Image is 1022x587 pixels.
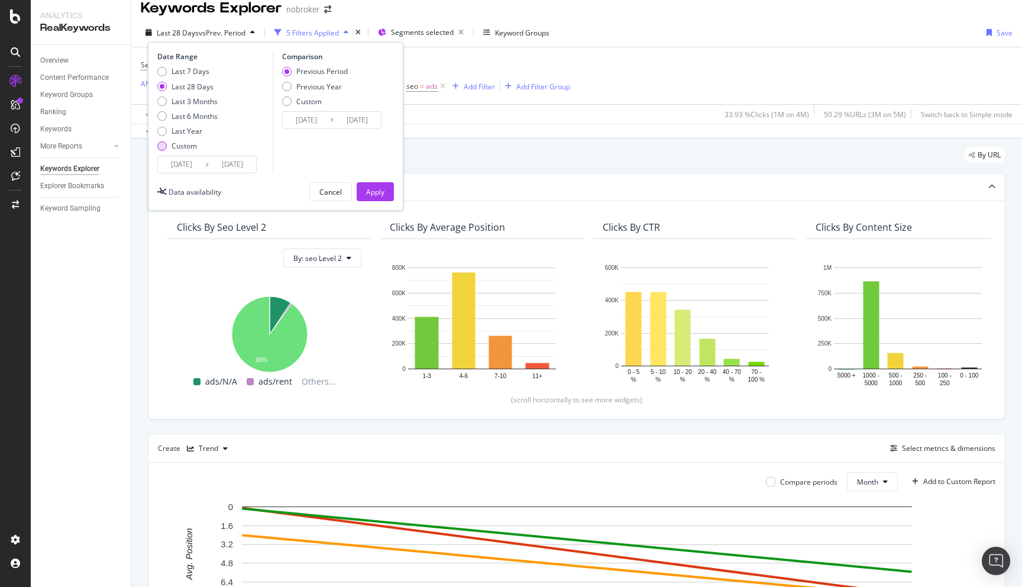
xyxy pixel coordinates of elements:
[199,28,245,38] span: vs Prev. Period
[228,502,233,512] text: 0
[357,182,394,201] button: Apply
[157,126,218,136] div: Last Year
[964,147,1005,163] div: legacy label
[40,123,72,136] div: Keywords
[177,290,361,375] svg: A chart.
[209,156,256,173] input: End Date
[40,123,122,136] a: Keywords
[460,373,468,379] text: 4-6
[391,27,454,37] span: Segments selected
[997,28,1013,38] div: Save
[605,330,619,337] text: 200K
[221,577,233,587] text: 6.4
[422,373,431,379] text: 1-3
[141,78,156,89] button: AND
[282,66,348,76] div: Previous Period
[163,395,991,405] div: (scroll horizontally to see more widgets)
[297,375,341,389] span: Others...
[828,366,832,372] text: 0
[40,21,121,35] div: RealKeywords
[157,96,218,107] div: Last 3 Months
[605,298,619,304] text: 400K
[865,380,878,386] text: 5000
[390,262,574,389] svg: A chart.
[172,82,214,92] div: Last 28 Days
[916,105,1013,124] button: Switch back to Simple mode
[500,79,570,93] button: Add Filter Group
[141,60,182,70] span: Search Type
[680,376,685,383] text: %
[157,82,218,92] div: Last 28 Days
[293,253,342,263] span: By: seo Level 2
[319,187,342,197] div: Cancel
[651,369,666,375] text: 5 - 10
[420,81,424,91] span: =
[837,372,856,379] text: 5000 +
[296,96,322,107] div: Custom
[982,23,1013,42] button: Save
[392,265,406,271] text: 800K
[258,375,292,389] span: ads/rent
[40,9,121,21] div: Analytics
[940,380,950,386] text: 250
[902,443,995,453] div: Select metrics & dimensions
[780,477,837,487] div: Compare periods
[603,262,787,385] div: A chart.
[921,109,1013,120] div: Switch back to Simple mode
[40,180,104,192] div: Explorer Bookmarks
[960,372,979,379] text: 0 - 100
[863,372,879,379] text: 1000 -
[141,105,175,124] button: Apply
[40,202,122,215] a: Keyword Sampling
[615,363,619,369] text: 0
[532,373,542,379] text: 11+
[157,66,218,76] div: Last 7 Days
[221,558,233,568] text: 4.8
[177,221,266,233] div: Clicks By seo Level 2
[40,89,122,101] a: Keyword Groups
[353,27,363,38] div: times
[392,315,406,322] text: 400K
[158,439,232,458] div: Create
[816,221,912,233] div: Clicks By Content Size
[40,72,109,84] div: Content Performance
[603,221,660,233] div: Clicks By CTR
[818,290,832,296] text: 750K
[402,366,406,372] text: 0
[40,163,122,175] a: Keywords Explorer
[915,380,925,386] text: 500
[982,547,1010,575] div: Open Intercom Messenger
[157,28,199,38] span: Last 28 Days
[172,96,218,107] div: Last 3 Months
[913,372,927,379] text: 250 -
[847,472,898,491] button: Month
[889,380,903,386] text: 1000
[816,262,1000,389] svg: A chart.
[674,369,693,375] text: 10 - 20
[605,265,619,271] text: 600K
[978,151,1001,159] span: By URL
[40,89,93,101] div: Keyword Groups
[392,290,406,296] text: 600K
[907,472,995,491] button: Add to Custom Report
[324,5,331,14] div: arrow-right-arrow-left
[748,376,765,383] text: 100 %
[157,141,218,151] div: Custom
[725,109,809,120] div: 33.93 % Clicks ( 1M on 4M )
[205,375,237,389] span: ads/N/A
[270,23,353,42] button: 5 Filters Applied
[309,182,352,201] button: Cancel
[464,82,495,92] div: Add Filter
[448,79,495,93] button: Add Filter
[818,315,832,322] text: 500K
[426,78,438,95] span: ads
[516,82,570,92] div: Add Filter Group
[40,202,101,215] div: Keyword Sampling
[390,221,505,233] div: Clicks By Average Position
[40,163,99,175] div: Keywords Explorer
[857,477,878,487] span: Month
[286,4,319,15] div: nobroker
[885,441,995,456] button: Select metrics & dimensions
[823,265,832,271] text: 1M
